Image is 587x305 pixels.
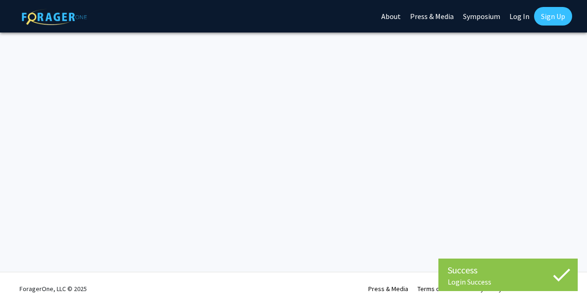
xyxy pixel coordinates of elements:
div: Success [448,263,568,277]
div: Login Success [448,277,568,286]
div: ForagerOne, LLC © 2025 [20,273,87,305]
a: Press & Media [368,285,408,293]
img: ForagerOne Logo [22,9,87,25]
a: Terms of Use [417,285,454,293]
a: Sign Up [534,7,572,26]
